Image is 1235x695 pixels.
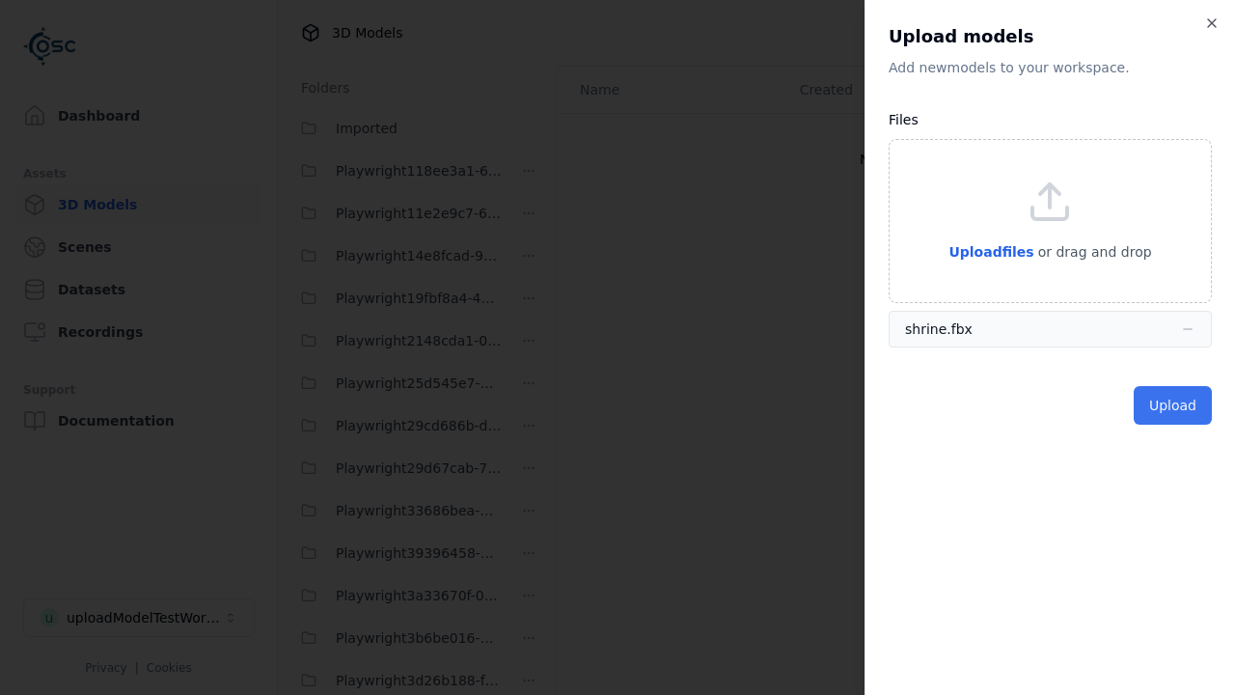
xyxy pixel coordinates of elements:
[948,244,1033,260] span: Upload files
[1134,386,1212,425] button: Upload
[889,58,1212,77] p: Add new model s to your workspace.
[889,112,919,127] label: Files
[1034,240,1152,264] p: or drag and drop
[889,23,1212,50] h2: Upload models
[905,320,973,339] div: shrine.fbx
